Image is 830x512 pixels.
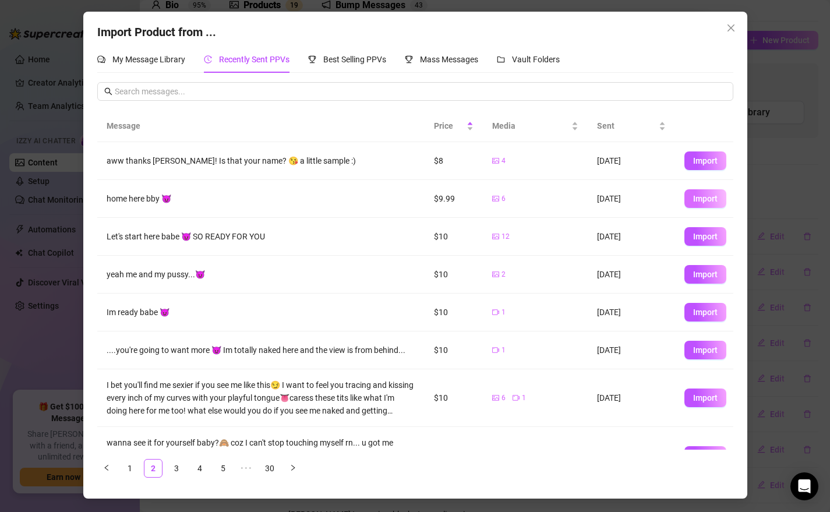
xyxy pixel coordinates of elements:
[726,23,736,33] span: close
[107,379,415,417] div: I bet you'll find me sexier if you see me like this😏 I want to feel you tracing and kissing every...
[492,157,499,164] span: picture
[588,180,675,218] td: [DATE]
[684,341,726,359] button: Import
[284,459,302,478] li: Next Page
[107,436,415,475] div: wanna see it for yourself baby?🙈 coz I can't stop touching myself rn... u got me reallllyyyy wet ...
[425,369,483,427] td: $10
[168,460,185,477] a: 3
[425,331,483,369] td: $10
[107,344,415,356] div: ....you're going to want more 😈 Im totally naked here and the view is from behind...
[492,394,499,401] span: picture
[588,331,675,369] td: [DATE]
[167,459,186,478] li: 3
[425,218,483,256] td: $10
[497,55,505,63] span: folder
[190,459,209,478] li: 4
[693,194,718,203] span: Import
[97,459,116,478] button: left
[492,119,569,132] span: Media
[722,23,740,33] span: Close
[323,55,386,64] span: Best Selling PPVs
[405,55,413,63] span: trophy
[425,427,483,485] td: $10
[104,87,112,96] span: search
[597,119,656,132] span: Sent
[237,459,256,478] span: •••
[684,151,726,170] button: Import
[588,218,675,256] td: [DATE]
[107,230,415,243] div: Let's start here babe 😈 SO READY FOR YOU
[684,227,726,246] button: Import
[425,294,483,331] td: $10
[588,369,675,427] td: [DATE]
[425,110,483,142] th: Price
[693,393,718,402] span: Import
[492,309,499,316] span: video-camera
[501,156,506,167] span: 4
[684,303,726,322] button: Import
[693,308,718,317] span: Import
[501,193,506,204] span: 6
[483,110,588,142] th: Media
[219,55,289,64] span: Recently Sent PPVs
[588,427,675,485] td: [DATE]
[214,460,232,477] a: 5
[684,265,726,284] button: Import
[425,142,483,180] td: $8
[501,307,506,318] span: 1
[308,55,316,63] span: trophy
[121,460,139,477] a: 1
[693,232,718,241] span: Import
[588,142,675,180] td: [DATE]
[501,393,506,404] span: 6
[237,459,256,478] li: Next 5 Pages
[790,472,818,500] div: Open Intercom Messenger
[684,446,726,465] button: Import
[191,460,209,477] a: 4
[425,180,483,218] td: $9.99
[512,55,560,64] span: Vault Folders
[260,459,279,478] li: 30
[107,192,415,205] div: home here bby 😈
[722,19,740,37] button: Close
[501,345,506,356] span: 1
[434,119,464,132] span: Price
[693,270,718,279] span: Import
[501,231,510,242] span: 12
[97,110,425,142] th: Message
[107,268,415,281] div: yeah me and my pussy...😈
[115,85,726,98] input: Search messages...
[261,460,278,477] a: 30
[284,459,302,478] button: right
[588,294,675,331] td: [DATE]
[420,55,478,64] span: Mass Messages
[107,154,415,167] div: aww thanks [PERSON_NAME]! Is that your name? 😘 a little sample :)
[501,269,506,280] span: 2
[97,25,216,39] span: Import Product from ...
[144,460,162,477] a: 2
[684,189,726,208] button: Import
[513,394,520,401] span: video-camera
[204,55,212,63] span: history
[492,347,499,354] span: video-camera
[522,393,526,404] span: 1
[97,55,105,63] span: comment
[492,233,499,240] span: picture
[588,110,675,142] th: Sent
[684,389,726,407] button: Import
[103,464,110,471] span: left
[588,256,675,294] td: [DATE]
[425,256,483,294] td: $10
[112,55,185,64] span: My Message Library
[492,195,499,202] span: picture
[97,459,116,478] li: Previous Page
[289,464,296,471] span: right
[492,271,499,278] span: picture
[107,306,415,319] div: Im ready babe 😈
[693,156,718,165] span: Import
[693,345,718,355] span: Import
